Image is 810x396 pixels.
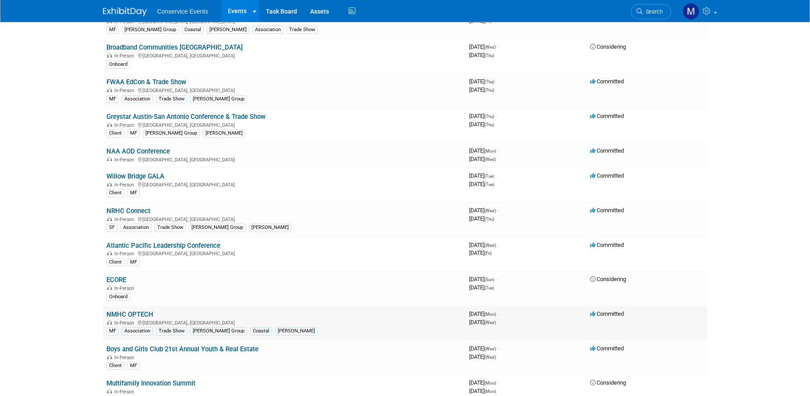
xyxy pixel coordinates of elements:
[590,207,624,214] span: Committed
[469,388,496,394] span: [DATE]
[485,174,494,178] span: (Tue)
[106,78,186,86] a: FWAA EdCon & Trade Show
[106,258,124,266] div: Client
[485,381,496,385] span: (Mon)
[497,43,499,50] span: -
[107,53,112,57] img: In-Person Event
[114,53,137,59] span: In-Person
[469,147,499,154] span: [DATE]
[495,172,497,179] span: -
[497,379,499,386] span: -
[469,276,497,282] span: [DATE]
[590,113,624,119] span: Committed
[590,310,624,317] span: Committed
[114,285,137,291] span: In-Person
[590,43,626,50] span: Considering
[114,157,137,163] span: In-Person
[469,172,497,179] span: [DATE]
[120,224,152,232] div: Association
[495,78,497,85] span: -
[485,277,494,282] span: (Sun)
[107,355,112,359] img: In-Person Event
[106,242,220,250] a: Atlantic Pacific Leadership Conference
[287,26,318,34] div: Trade Show
[485,19,492,24] span: (Fri)
[643,8,663,15] span: Search
[106,189,124,197] div: Client
[590,345,624,352] span: Committed
[590,78,624,85] span: Committed
[497,207,499,214] span: -
[127,189,140,197] div: MF
[106,250,462,257] div: [GEOGRAPHIC_DATA], [GEOGRAPHIC_DATA]
[485,79,494,84] span: (Thu)
[469,121,494,128] span: [DATE]
[106,121,462,128] div: [GEOGRAPHIC_DATA], [GEOGRAPHIC_DATA]
[485,320,496,325] span: (Wed)
[106,95,119,103] div: MF
[485,389,496,394] span: (Mon)
[156,327,187,335] div: Trade Show
[106,293,130,301] div: Onboard
[469,250,492,256] span: [DATE]
[106,86,462,93] div: [GEOGRAPHIC_DATA], [GEOGRAPHIC_DATA]
[157,8,209,15] span: Conservice Events
[249,224,291,232] div: [PERSON_NAME]
[106,129,124,137] div: Client
[485,312,496,317] span: (Mon)
[107,182,112,186] img: In-Person Event
[250,327,272,335] div: Coastal
[469,345,499,352] span: [DATE]
[106,43,243,51] a: Broadband Communities [GEOGRAPHIC_DATA]
[106,52,462,59] div: [GEOGRAPHIC_DATA], [GEOGRAPHIC_DATA]
[107,320,112,325] img: In-Person Event
[156,95,187,103] div: Trade Show
[485,157,496,162] span: (Wed)
[495,113,497,119] span: -
[106,319,462,326] div: [GEOGRAPHIC_DATA], [GEOGRAPHIC_DATA]
[469,353,496,360] span: [DATE]
[106,113,265,121] a: Greystar Austin-San Antonio Conference & Trade Show
[114,122,137,128] span: In-Person
[114,389,137,395] span: In-Person
[107,122,112,127] img: In-Person Event
[189,224,246,232] div: [PERSON_NAME] Group
[122,26,179,34] div: [PERSON_NAME] Group
[106,224,117,232] div: SF
[590,147,624,154] span: Committed
[683,3,699,20] img: Marley Staker
[469,86,494,93] span: [DATE]
[497,345,499,352] span: -
[106,345,258,353] a: Boys and Girls Club 21st Annual Youth & Real Estate
[469,113,497,119] span: [DATE]
[469,78,497,85] span: [DATE]
[122,95,153,103] div: Association
[631,4,671,19] a: Search
[469,242,499,248] span: [DATE]
[106,207,150,215] a: NRHC Connect
[107,157,112,161] img: In-Person Event
[127,362,140,370] div: MF
[469,319,496,325] span: [DATE]
[106,156,462,163] div: [GEOGRAPHIC_DATA], [GEOGRAPHIC_DATA]
[485,149,496,153] span: (Mon)
[107,88,112,92] img: In-Person Event
[469,207,499,214] span: [DATE]
[497,242,499,248] span: -
[190,95,247,103] div: [PERSON_NAME] Group
[469,215,494,222] span: [DATE]
[106,276,126,284] a: ECORE
[106,26,119,34] div: MF
[485,45,496,50] span: (Wed)
[469,284,494,291] span: [DATE]
[106,172,164,180] a: Willow Bridge GALA
[107,285,112,290] img: In-Person Event
[114,251,137,257] span: In-Person
[207,26,249,34] div: [PERSON_NAME]
[106,215,462,222] div: [GEOGRAPHIC_DATA], [GEOGRAPHIC_DATA]
[182,26,204,34] div: Coastal
[469,52,494,58] span: [DATE]
[485,122,494,127] span: (Thu)
[485,114,494,119] span: (Thu)
[203,129,245,137] div: [PERSON_NAME]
